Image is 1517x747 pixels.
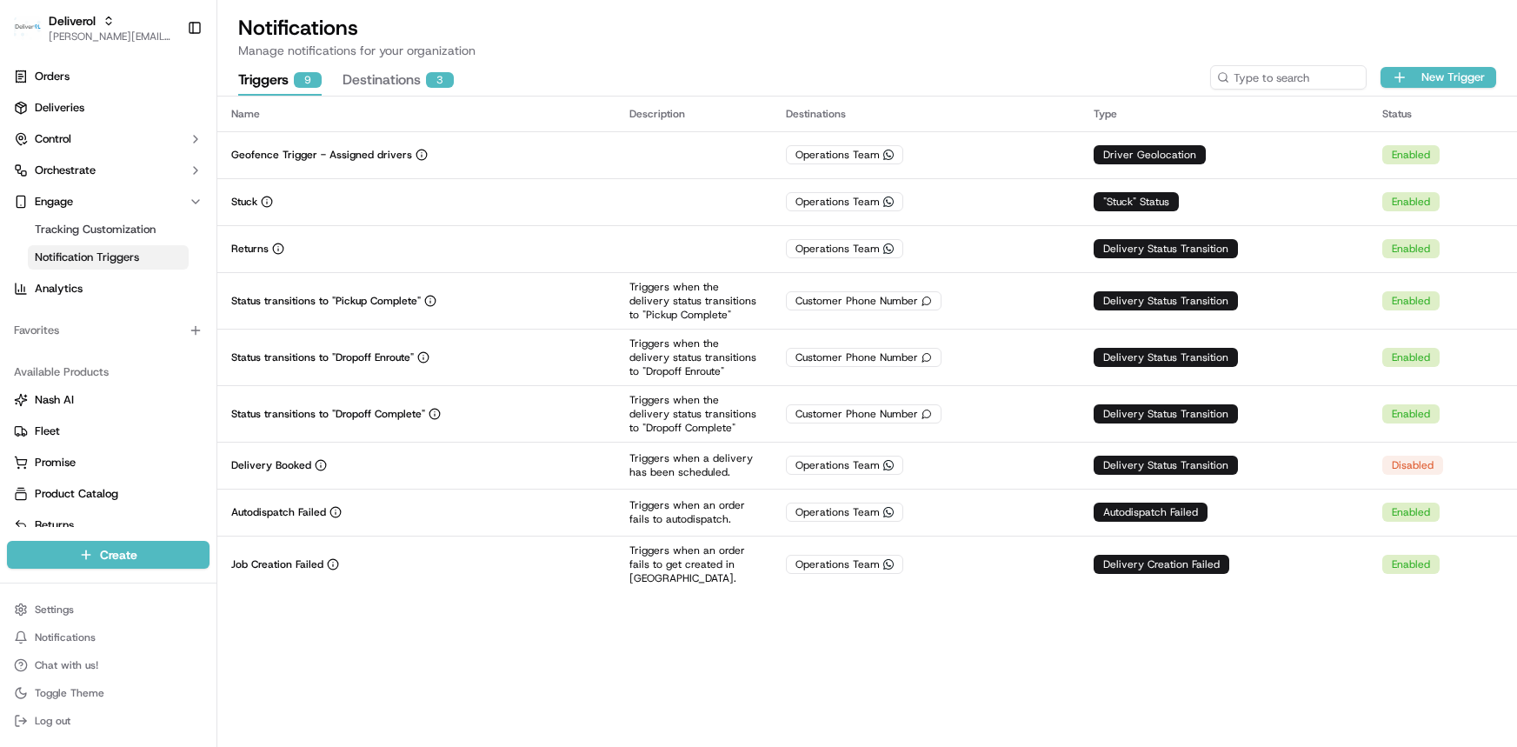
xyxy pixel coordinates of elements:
[100,546,137,564] span: Create
[7,681,210,705] button: Toggle Theme
[629,393,758,435] p: Triggers when the delivery status transitions to "Dropoff Complete"
[1382,291,1440,310] div: Enabled
[7,188,210,216] button: Engage
[629,280,758,322] p: Triggers when the delivery status transitions to "Pickup Complete"
[629,544,758,585] p: Triggers when an order fails to get created in [GEOGRAPHIC_DATA].
[14,424,203,439] a: Fleet
[7,94,210,122] a: Deliveries
[1094,503,1208,522] div: Autodispatch Failed
[7,275,210,303] a: Analytics
[7,386,210,414] button: Nash AI
[1382,192,1440,211] div: Enabled
[1382,555,1440,574] div: Enabled
[7,358,210,386] div: Available Products
[1094,291,1238,310] div: Delivery Status Transition
[1094,456,1238,475] div: Delivery Status Transition
[35,455,76,470] span: Promise
[7,541,210,569] button: Create
[786,404,941,424] div: Customer Phone Number
[7,625,210,650] button: Notifications
[28,245,189,270] a: Notification Triggers
[35,131,71,147] span: Control
[231,195,257,209] p: Stuck
[231,350,414,364] p: Status transitions to "Dropoff Enroute"
[35,714,70,728] span: Log out
[35,486,118,502] span: Product Catalog
[786,239,903,258] div: Operations Team
[28,217,189,242] a: Tracking Customization
[1381,67,1496,88] button: New Trigger
[7,653,210,677] button: Chat with us!
[231,242,269,256] p: Returns
[629,107,758,121] div: Description
[231,294,421,308] p: Status transitions to "Pickup Complete"
[49,30,173,43] span: [PERSON_NAME][EMAIL_ADDRESS][PERSON_NAME][DOMAIN_NAME]
[1382,145,1440,164] div: Enabled
[7,511,210,539] button: Returns
[7,417,210,445] button: Fleet
[786,348,941,367] div: Customer Phone Number
[231,107,602,121] div: Name
[294,72,322,88] div: 9
[14,517,203,533] a: Returns
[231,148,412,162] p: Geofence Trigger - Assigned drivers
[786,503,903,522] div: Operations Team
[35,658,98,672] span: Chat with us!
[1094,404,1238,424] div: Delivery Status Transition
[786,291,941,310] div: Customer Phone Number
[786,555,903,574] div: Operations Team
[14,16,42,40] img: Deliverol
[7,480,210,508] button: Product Catalog
[7,597,210,622] button: Settings
[231,407,425,421] p: Status transitions to "Dropoff Complete"
[14,486,203,502] a: Product Catalog
[35,630,96,644] span: Notifications
[7,709,210,733] button: Log out
[35,100,84,116] span: Deliveries
[238,42,1496,59] p: Manage notifications for your organization
[7,63,210,90] a: Orders
[49,12,96,30] button: Deliverol
[1094,192,1179,211] div: "Stuck" Status
[7,449,210,477] button: Promise
[7,157,210,184] button: Orchestrate
[1382,456,1443,475] div: Disabled
[629,451,758,479] p: Triggers when a delivery has been scheduled.
[343,66,454,96] button: Destinations
[231,505,326,519] p: Autodispatch Failed
[7,7,180,49] button: DeliverolDeliverol[PERSON_NAME][EMAIL_ADDRESS][PERSON_NAME][DOMAIN_NAME]
[786,145,903,164] div: Operations Team
[231,458,311,472] p: Delivery Booked
[629,337,758,378] p: Triggers when the delivery status transitions to "Dropoff Enroute"
[35,222,156,237] span: Tracking Customization
[35,686,104,700] span: Toggle Theme
[1094,555,1229,574] div: Delivery Creation Failed
[238,14,1496,42] h1: Notifications
[786,192,903,211] div: Operations Team
[1382,404,1440,424] div: Enabled
[35,281,83,297] span: Analytics
[426,72,454,88] div: 3
[1094,107,1354,121] div: Type
[35,163,96,178] span: Orchestrate
[1210,65,1367,90] input: Type to search
[629,498,758,526] p: Triggers when an order fails to autodispatch.
[1382,503,1440,522] div: Enabled
[7,317,210,344] div: Favorites
[35,392,74,408] span: Nash AI
[231,557,323,571] p: Job Creation Failed
[238,66,322,96] button: Triggers
[14,455,203,470] a: Promise
[35,250,139,265] span: Notification Triggers
[1094,239,1238,258] div: Delivery Status Transition
[786,107,1066,121] div: Destinations
[35,424,60,439] span: Fleet
[1382,107,1503,121] div: Status
[1382,239,1440,258] div: Enabled
[786,456,903,475] div: Operations Team
[35,603,74,617] span: Settings
[1094,145,1206,164] div: Driver Geolocation
[1094,348,1238,367] div: Delivery Status Transition
[35,194,73,210] span: Engage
